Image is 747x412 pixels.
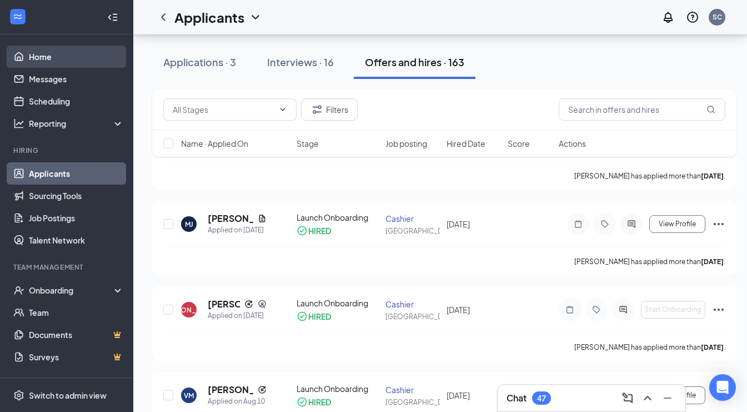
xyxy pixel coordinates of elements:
svg: Analysis [13,118,24,129]
span: Name · Applied On [181,138,248,149]
svg: UserCheck [13,285,24,296]
svg: Reapply [244,300,253,309]
svg: ChevronDown [249,11,262,24]
div: Applied on Aug 10 [208,396,267,407]
a: Messages [29,68,124,90]
div: [PERSON_NAME] [161,305,218,315]
svg: ChevronLeft [157,11,170,24]
span: Hired Date [447,138,485,149]
a: DocumentsCrown [29,324,124,346]
div: Cashier [385,213,440,224]
h5: [PERSON_NAME] [208,212,253,225]
button: ComposeMessage [619,389,636,407]
div: [GEOGRAPHIC_DATA] [385,312,440,321]
button: Start Onboarding [641,301,705,319]
svg: CheckmarkCircle [297,225,308,236]
svg: CheckmarkCircle [297,396,308,408]
svg: Ellipses [712,217,725,231]
h3: Chat [507,392,527,404]
div: Cashier [385,384,440,395]
div: Launch Onboarding [297,297,378,309]
svg: Reapply [258,385,267,394]
svg: Collapse [107,12,118,23]
svg: ChevronDown [278,105,287,114]
h5: [PERSON_NAME] [208,384,253,396]
h5: [PERSON_NAME] [208,298,240,310]
div: Team Management [13,262,122,272]
span: [DATE] [447,219,470,229]
div: HIRED [308,396,331,408]
svg: ActiveChat [616,305,630,314]
b: [DATE] [701,257,724,266]
button: View Profile [649,215,705,233]
span: [DATE] [447,390,470,400]
p: [PERSON_NAME] has applied more than . [574,342,725,352]
svg: Tag [598,220,611,229]
input: Search in offers and hires [559,98,725,121]
div: VM [184,391,194,400]
b: [DATE] [701,172,724,180]
span: Actions [559,138,586,149]
div: Applications · 3 [163,55,236,69]
button: Minimize [659,389,676,407]
div: Onboarding [29,285,114,296]
p: [PERSON_NAME] has applied more than . [574,257,725,266]
a: Scheduling [29,90,124,112]
svg: ChevronUp [641,391,654,405]
div: Switch to admin view [29,390,107,401]
a: SurveysCrown [29,346,124,368]
svg: MagnifyingGlass [706,105,715,114]
svg: SourcingTools [258,300,267,309]
div: 47 [537,394,546,403]
button: Filter Filters [301,98,358,121]
span: Job posting [385,138,427,149]
span: Score [508,138,530,149]
svg: Ellipses [712,303,725,316]
svg: Settings [13,390,24,401]
button: ChevronUp [639,389,656,407]
b: [DATE] [701,343,724,351]
svg: Tag [590,305,603,314]
span: View Profile [659,220,696,228]
input: All Stages [173,103,274,116]
svg: Minimize [661,391,674,405]
span: [DATE] [447,305,470,315]
div: Launch Onboarding [297,383,378,394]
h1: Applicants [174,8,244,27]
svg: CheckmarkCircle [297,311,308,322]
svg: ActiveChat [625,220,638,229]
a: Talent Network [29,229,124,251]
svg: ComposeMessage [621,391,634,405]
div: Applied on [DATE] [208,225,267,236]
div: Offers and hires · 163 [365,55,464,69]
a: Applicants [29,162,124,185]
div: MJ [185,220,193,229]
svg: WorkstreamLogo [12,11,23,22]
svg: Document [258,214,267,223]
a: Home [29,46,124,68]
svg: Note [571,220,585,229]
a: Job Postings [29,207,124,229]
div: [GEOGRAPHIC_DATA] [385,226,440,236]
div: Applied on [DATE] [208,310,267,321]
svg: Note [563,305,576,314]
a: Team [29,301,124,324]
div: Launch Onboarding [297,212,378,223]
div: Reporting [29,118,124,129]
div: Interviews · 16 [267,55,334,69]
div: SC [713,12,722,22]
span: Stage [297,138,319,149]
div: HIRED [308,225,331,236]
div: Open Intercom Messenger [709,374,736,401]
div: Cashier [385,299,440,310]
div: [GEOGRAPHIC_DATA] [385,398,440,407]
p: [PERSON_NAME] has applied more than . [574,171,725,181]
svg: QuestionInfo [686,11,699,24]
svg: Filter [310,103,324,116]
span: Start Onboarding [645,306,701,314]
svg: Notifications [661,11,675,24]
a: Sourcing Tools [29,185,124,207]
div: Hiring [13,146,122,155]
div: HIRED [308,311,331,322]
